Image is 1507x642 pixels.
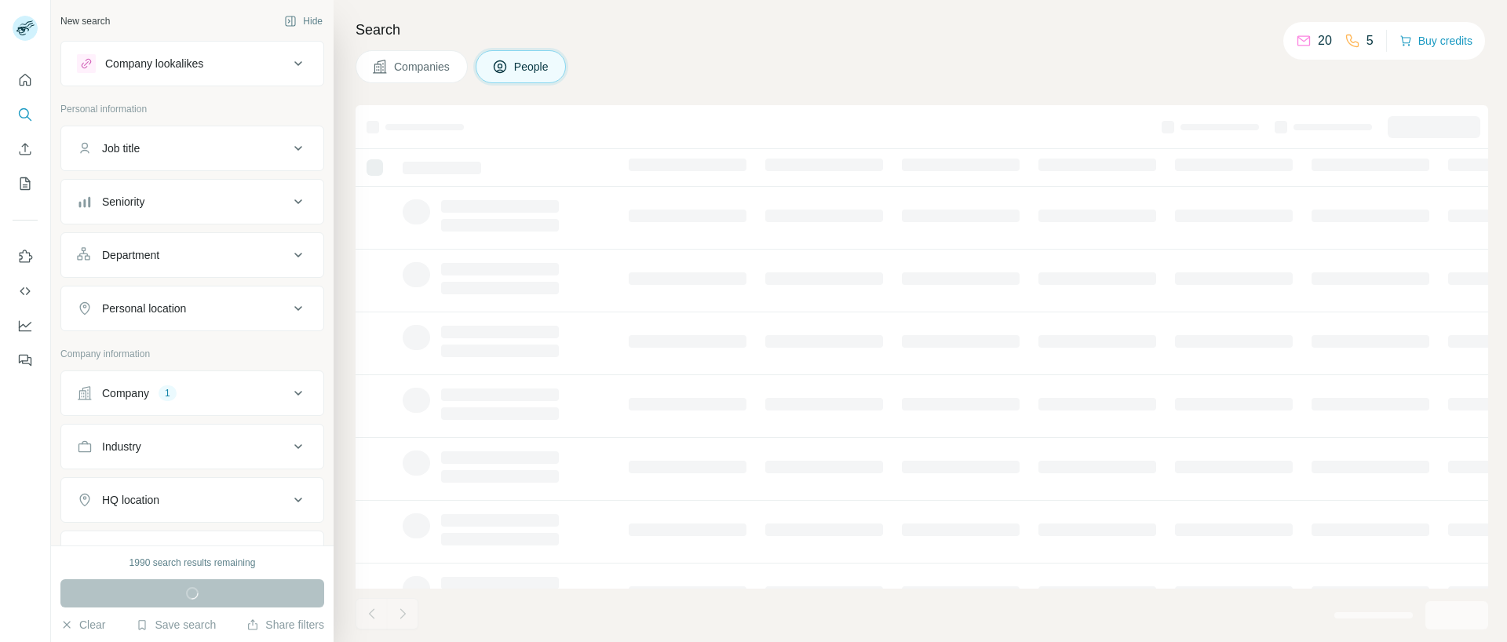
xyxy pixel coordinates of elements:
[1367,31,1374,50] p: 5
[102,439,141,454] div: Industry
[61,481,323,519] button: HQ location
[13,346,38,374] button: Feedback
[102,301,186,316] div: Personal location
[102,385,149,401] div: Company
[13,312,38,340] button: Dashboard
[130,556,256,570] div: 1990 search results remaining
[61,428,323,465] button: Industry
[136,617,216,633] button: Save search
[61,45,323,82] button: Company lookalikes
[159,386,177,400] div: 1
[61,534,323,572] button: Annual revenue ($)
[102,140,140,156] div: Job title
[13,66,38,94] button: Quick start
[514,59,550,75] span: People
[102,492,159,508] div: HQ location
[13,170,38,198] button: My lists
[13,243,38,271] button: Use Surfe on LinkedIn
[60,347,324,361] p: Company information
[105,56,203,71] div: Company lookalikes
[60,14,110,28] div: New search
[13,100,38,129] button: Search
[60,617,105,633] button: Clear
[13,277,38,305] button: Use Surfe API
[356,19,1488,41] h4: Search
[273,9,334,33] button: Hide
[60,102,324,116] p: Personal information
[61,236,323,274] button: Department
[102,194,144,210] div: Seniority
[61,374,323,412] button: Company1
[246,617,324,633] button: Share filters
[102,247,159,263] div: Department
[394,59,451,75] span: Companies
[1399,30,1472,52] button: Buy credits
[61,290,323,327] button: Personal location
[1318,31,1332,50] p: 20
[13,135,38,163] button: Enrich CSV
[61,183,323,221] button: Seniority
[61,129,323,167] button: Job title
